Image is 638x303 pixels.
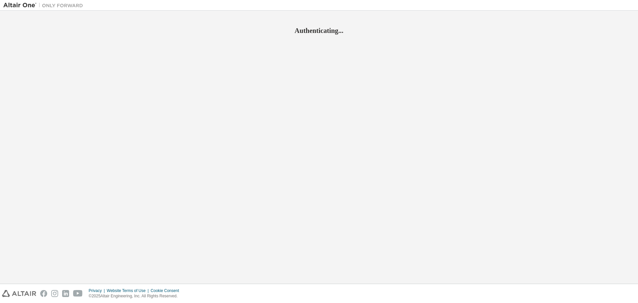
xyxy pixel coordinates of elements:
img: Altair One [3,2,86,9]
img: instagram.svg [51,290,58,297]
p: © 2025 Altair Engineering, Inc. All Rights Reserved. [89,293,183,299]
div: Cookie Consent [151,288,183,293]
img: linkedin.svg [62,290,69,297]
img: altair_logo.svg [2,290,36,297]
h2: Authenticating... [3,26,635,35]
div: Website Terms of Use [107,288,151,293]
img: facebook.svg [40,290,47,297]
div: Privacy [89,288,107,293]
img: youtube.svg [73,290,83,297]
